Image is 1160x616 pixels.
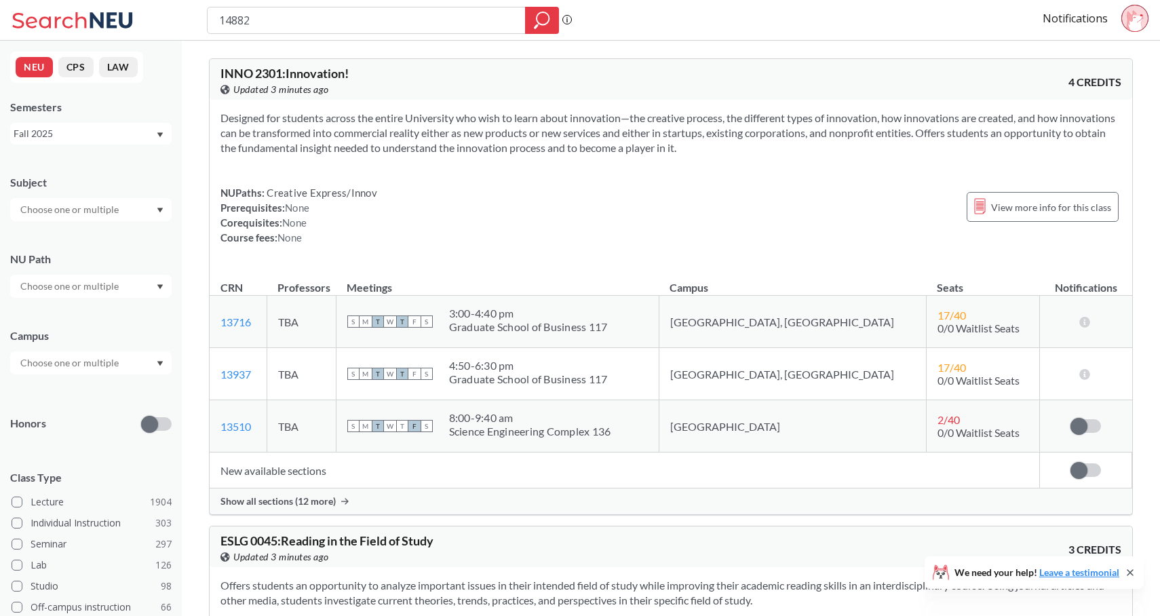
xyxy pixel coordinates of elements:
span: W [384,368,396,380]
th: Seats [926,267,1039,296]
p: Honors [10,416,46,431]
span: Show all sections (12 more) [220,495,336,507]
span: View more info for this class [991,199,1111,216]
td: [GEOGRAPHIC_DATA], [GEOGRAPHIC_DATA] [659,296,926,348]
span: S [421,368,433,380]
span: T [396,368,408,380]
input: Choose one or multiple [14,355,128,371]
a: Notifications [1043,11,1108,26]
div: Semesters [10,100,172,115]
span: 17 / 40 [937,361,966,374]
span: 17 / 40 [937,309,966,322]
span: 98 [161,579,172,594]
span: 126 [155,558,172,573]
th: Meetings [336,267,659,296]
span: 297 [155,537,172,552]
label: Studio [12,577,172,595]
div: CRN [220,280,243,295]
div: Dropdown arrow [10,198,172,221]
div: Science Engineering Complex 136 [449,425,611,438]
span: 303 [155,516,172,531]
div: Fall 2025Dropdown arrow [10,123,172,145]
span: T [396,420,408,432]
th: Campus [659,267,926,296]
section: Designed for students across the entire University who wish to learn about innovation—the creativ... [220,111,1121,155]
div: 4:50 - 6:30 pm [449,359,608,372]
span: S [421,315,433,328]
td: [GEOGRAPHIC_DATA], [GEOGRAPHIC_DATA] [659,348,926,400]
span: T [396,315,408,328]
span: S [421,420,433,432]
span: ESLG 0045 : Reading in the Field of Study [220,533,433,548]
span: S [347,420,360,432]
span: 1904 [150,495,172,509]
td: TBA [267,400,336,453]
span: W [384,420,396,432]
span: 0/0 Waitlist Seats [937,426,1020,439]
div: Fall 2025 [14,126,155,141]
div: Subject [10,175,172,190]
span: 66 [161,600,172,615]
span: Class Type [10,470,172,485]
div: Dropdown arrow [10,275,172,298]
span: F [408,420,421,432]
span: S [347,368,360,380]
svg: Dropdown arrow [157,361,163,366]
div: NU Path [10,252,172,267]
span: 0/0 Waitlist Seats [937,374,1020,387]
label: Off-campus instruction [12,598,172,616]
span: None [282,216,307,229]
td: New available sections [210,453,1040,488]
span: None [285,201,309,214]
div: Dropdown arrow [10,351,172,374]
span: Updated 3 minutes ago [233,550,329,564]
label: Seminar [12,535,172,553]
td: TBA [267,296,336,348]
span: S [347,315,360,328]
input: Class, professor, course number, "phrase" [218,9,516,32]
span: None [277,231,302,244]
span: INNO 2301 : Innovation! [220,66,349,81]
th: Notifications [1040,267,1132,296]
a: Leave a testimonial [1039,566,1119,578]
span: Creative Express/Innov [265,187,377,199]
label: Lecture [12,493,172,511]
span: M [360,315,372,328]
span: 0/0 Waitlist Seats [937,322,1020,334]
button: NEU [16,57,53,77]
input: Choose one or multiple [14,201,128,218]
button: LAW [99,57,138,77]
div: magnifying glass [525,7,559,34]
label: Lab [12,556,172,574]
a: 13937 [220,368,251,381]
span: F [408,315,421,328]
section: Offers students an opportunity to analyze important issues in their intended field of study while... [220,578,1121,608]
input: Choose one or multiple [14,278,128,294]
svg: Dropdown arrow [157,284,163,290]
span: 4 CREDITS [1068,75,1121,90]
a: 13716 [220,315,251,328]
div: Show all sections (12 more) [210,488,1132,514]
span: 2 / 40 [937,413,960,426]
span: M [360,420,372,432]
td: TBA [267,348,336,400]
label: Individual Instruction [12,514,172,532]
button: CPS [58,57,94,77]
svg: Dropdown arrow [157,208,163,213]
td: [GEOGRAPHIC_DATA] [659,400,926,453]
div: Graduate School of Business 117 [449,320,608,334]
svg: Dropdown arrow [157,132,163,138]
div: 3:00 - 4:40 pm [449,307,608,320]
span: M [360,368,372,380]
span: T [372,368,384,380]
span: T [372,420,384,432]
div: Campus [10,328,172,343]
span: Updated 3 minutes ago [233,82,329,97]
div: Graduate School of Business 117 [449,372,608,386]
div: NUPaths: Prerequisites: Corequisites: Course fees: [220,185,377,245]
a: 13510 [220,420,251,433]
span: W [384,315,396,328]
span: We need your help! [954,568,1119,577]
span: F [408,368,421,380]
th: Professors [267,267,336,296]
